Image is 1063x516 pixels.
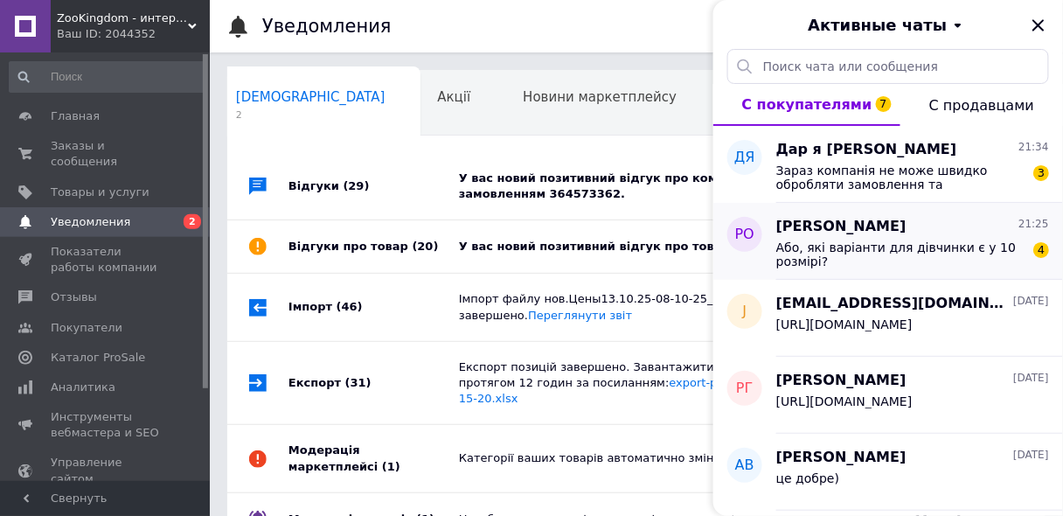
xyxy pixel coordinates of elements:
[51,409,162,441] span: Инструменты вебмастера и SEO
[742,96,872,113] span: С покупателями
[1013,294,1049,309] span: [DATE]
[57,26,210,42] div: Ваш ID: 2044352
[929,97,1034,114] span: С продавцами
[713,280,1063,357] button: j[EMAIL_ADDRESS][DOMAIN_NAME][DATE][URL][DOMAIN_NAME]
[743,302,747,322] span: j
[288,153,459,220] div: Відгуки
[776,241,1025,268] span: Або, які варіанти для дівчинки є у 10 розмірі?
[776,471,839,485] span: це добре)
[713,203,1063,280] button: РО[PERSON_NAME]21:25Або, які варіанти для дівчинки є у 10 розмірі?4
[382,460,400,473] span: (1)
[184,214,201,229] span: 2
[236,108,386,122] span: 2
[51,108,100,124] span: Главная
[713,84,900,126] button: С покупателями7
[876,96,892,112] span: 7
[51,380,115,395] span: Аналитика
[713,126,1063,203] button: ДяДар я [PERSON_NAME]21:34Зараз компанія не може швидко обробляти замовлення та повідомлення, оск...
[51,138,162,170] span: Заказы и сообщения
[459,359,853,408] div: Експорт позицій завершено. Завантажити готовий файл можна протягом 12 годин за посиланням:
[9,61,206,93] input: Поиск
[1018,217,1049,232] span: 21:25
[734,148,755,168] span: Дя
[776,217,907,237] span: [PERSON_NAME]
[776,294,1010,314] span: [EMAIL_ADDRESS][DOMAIN_NAME]
[776,140,957,160] span: Дар я [PERSON_NAME]
[51,185,149,200] span: Товары и услуги
[1028,15,1049,36] button: Закрыть
[459,171,853,202] div: У вас новий позитивний відгук про компанію за замовленням 364573362.
[736,379,753,399] span: РГ
[727,49,1049,84] input: Поиск чата или сообщения
[288,220,459,273] div: Відгуки про товар
[288,274,459,340] div: Імпорт
[1033,242,1049,258] span: 4
[262,16,392,37] h1: Уведомления
[713,357,1063,434] button: РГ[PERSON_NAME][DATE][URL][DOMAIN_NAME]
[288,342,459,425] div: Експорт
[57,10,188,26] span: ZooKingdom - интернет-магазин зоотоваров с заботой о Вас
[528,309,632,322] a: Переглянути звіт
[735,225,754,245] span: РО
[1013,448,1049,463] span: [DATE]
[523,89,677,105] span: Новини маркетплейсу
[762,14,1014,37] button: Активные чаты
[236,89,386,105] span: [DEMOGRAPHIC_DATA]
[776,317,913,331] span: [URL][DOMAIN_NAME]
[1018,140,1049,155] span: 21:34
[459,291,853,323] div: Імпорт файлу нов.Цены13.10.25-08-10-25_Ире.xlsx успішно завершено.
[345,376,372,389] span: (31)
[459,450,853,466] div: Категорії ваших товарів автоматично змінені
[776,394,913,408] span: [URL][DOMAIN_NAME]
[809,14,948,37] span: Активные чаты
[776,448,907,468] span: [PERSON_NAME]
[413,240,439,253] span: (20)
[51,289,97,305] span: Отзывы
[51,350,145,366] span: Каталог ProSale
[438,89,471,105] span: Акції
[337,300,363,313] span: (46)
[713,434,1063,511] button: АВ[PERSON_NAME][DATE]це добре)
[776,164,1025,192] span: Зараз компанія не може швидко обробляти замовлення та повідомлення, оскільки за її графіком робот...
[1013,371,1049,386] span: [DATE]
[51,320,122,336] span: Покупатели
[288,425,459,492] div: Модерація маркетплейсі
[51,244,162,275] span: Показатели работы компании
[776,371,907,391] span: [PERSON_NAME]
[900,84,1063,126] button: С продавцами
[735,456,754,476] span: АВ
[344,179,370,192] span: (29)
[459,239,853,255] div: У вас новий позитивний відгук про товар.
[51,455,162,486] span: Управление сайтом
[1033,165,1049,181] span: 3
[51,214,130,230] span: Уведомления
